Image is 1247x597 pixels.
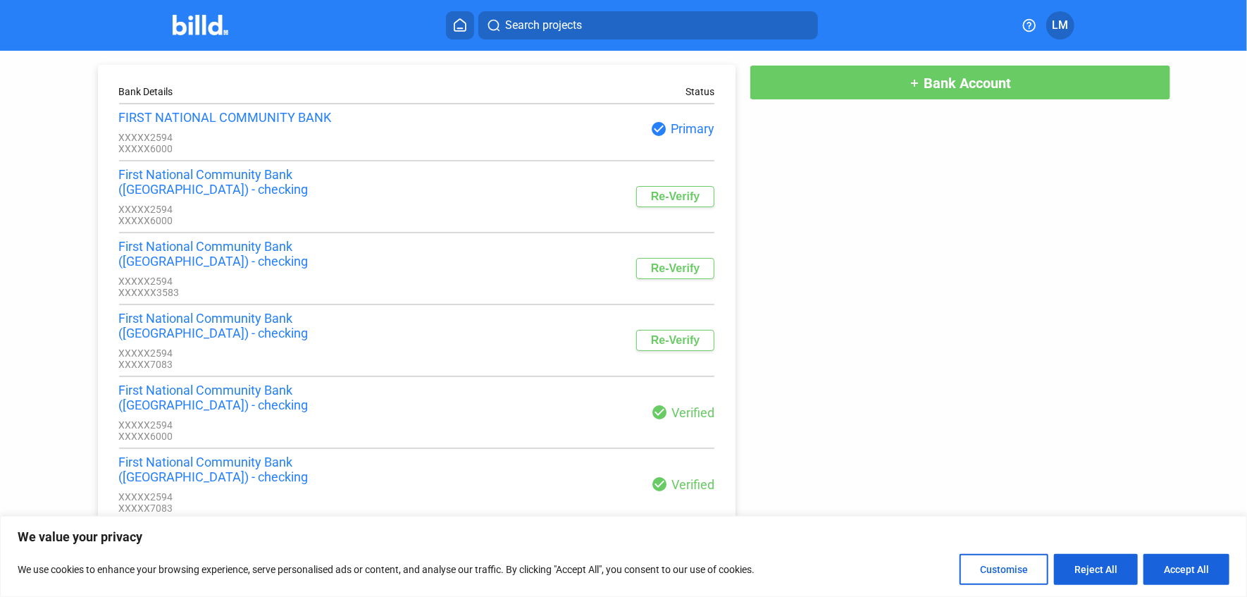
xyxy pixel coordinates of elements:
[119,215,417,226] div: XXXXX6000
[119,491,417,503] div: XXXXX2594
[1053,17,1069,34] span: LM
[1054,554,1138,585] button: Reject All
[18,529,1229,546] p: We value your privacy
[119,132,417,143] div: XXXXX2594
[119,347,417,359] div: XXXXX2594
[909,78,920,89] mat-icon: add
[416,476,714,493] div: Verified
[119,503,417,514] div: XXXXX7083
[650,121,667,137] mat-icon: check_circle
[119,383,417,412] div: First National Community Bank ([GEOGRAPHIC_DATA]) - checking
[416,121,714,137] div: Primary
[478,11,818,39] button: Search projects
[119,455,417,484] div: First National Community Bank ([GEOGRAPHIC_DATA]) - checking
[119,431,417,442] div: XXXXX6000
[119,110,417,125] div: FIRST NATIONAL COMMUNITY BANK
[1143,554,1229,585] button: Accept All
[119,287,417,298] div: XXXXXX3583
[119,167,417,197] div: First National Community Bank ([GEOGRAPHIC_DATA]) - checking
[119,86,417,97] div: Bank Details
[1046,11,1074,39] button: LM
[651,476,668,493] mat-icon: check_circle
[119,204,417,215] div: XXXXX2594
[750,65,1170,100] button: Bank Account
[636,330,714,351] button: Re-Verify
[960,554,1048,585] button: Customise
[924,75,1011,92] span: Bank Account
[119,311,417,340] div: First National Community Bank ([GEOGRAPHIC_DATA]) - checking
[636,258,714,279] button: Re-Verify
[173,15,228,35] img: Billd Company Logo
[119,239,417,269] div: First National Community Bank ([GEOGRAPHIC_DATA]) - checking
[416,404,714,421] div: Verified
[119,419,417,431] div: XXXXX2594
[505,17,582,34] span: Search projects
[685,86,714,97] div: Status
[18,561,755,578] p: We use cookies to enhance your browsing experience, serve personalised ads or content, and analys...
[119,143,417,154] div: XXXXX6000
[636,186,714,207] button: Re-Verify
[119,276,417,287] div: XXXXX2594
[651,404,668,421] mat-icon: check_circle
[119,359,417,370] div: XXXXX7083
